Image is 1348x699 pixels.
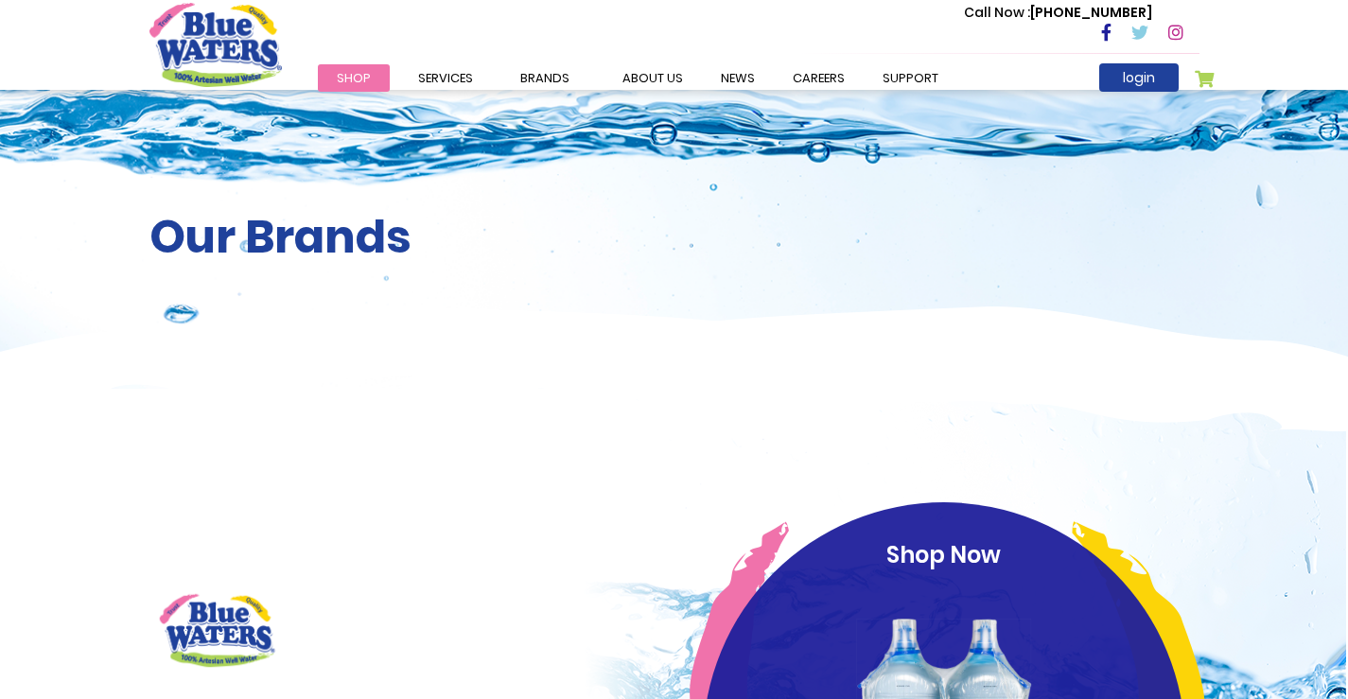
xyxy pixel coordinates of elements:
[702,64,774,92] a: News
[964,3,1152,23] p: [PHONE_NUMBER]
[520,69,569,87] span: Brands
[739,538,1149,572] p: Shop Now
[149,210,1199,265] h2: Our Brands
[149,3,282,86] a: store logo
[604,64,702,92] a: about us
[337,69,371,87] span: Shop
[864,64,957,92] a: support
[418,69,473,87] span: Services
[964,3,1030,22] span: Call Now :
[149,584,285,677] img: brand logo
[1099,63,1179,92] a: login
[774,64,864,92] a: careers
